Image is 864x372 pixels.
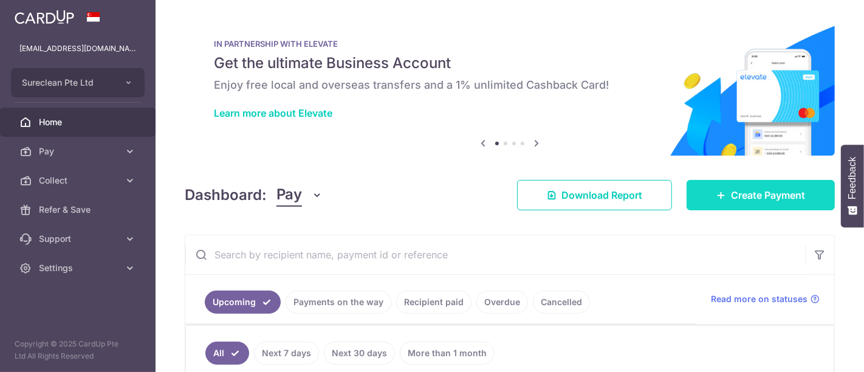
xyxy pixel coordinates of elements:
span: Pay [39,145,119,157]
a: Upcoming [205,291,281,314]
input: Search by recipient name, payment id or reference [185,235,805,274]
button: Sureclean Pte Ltd [11,68,145,97]
button: Feedback - Show survey [841,145,864,227]
h4: Dashboard: [185,184,267,206]
span: Home [39,116,119,128]
a: All [205,342,249,365]
a: Payments on the way [286,291,391,314]
a: Learn more about Elevate [214,107,332,119]
button: Pay [276,184,323,207]
a: Next 7 days [254,342,319,365]
a: Read more on statuses [711,293,820,305]
p: [EMAIL_ADDRESS][DOMAIN_NAME] [19,43,136,55]
span: Create Payment [731,188,805,202]
span: Feedback [847,157,858,199]
span: Help [27,9,52,19]
a: More than 1 month [400,342,495,365]
a: Create Payment [687,180,835,210]
a: Download Report [517,180,672,210]
img: CardUp [15,10,74,24]
span: Read more on statuses [711,293,807,305]
span: Download Report [561,188,642,202]
a: Overdue [476,291,528,314]
span: Sureclean Pte Ltd [22,77,112,89]
span: Collect [39,174,119,187]
a: Recipient paid [396,291,471,314]
span: Pay [276,184,302,207]
img: Renovation banner [185,19,835,156]
span: Support [39,233,119,245]
a: Cancelled [533,291,590,314]
span: Settings [39,262,119,274]
p: IN PARTNERSHIP WITH ELEVATE [214,39,806,49]
h5: Get the ultimate Business Account [214,53,806,73]
span: Refer & Save [39,204,119,216]
a: Next 30 days [324,342,395,365]
h6: Enjoy free local and overseas transfers and a 1% unlimited Cashback Card! [214,78,806,92]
